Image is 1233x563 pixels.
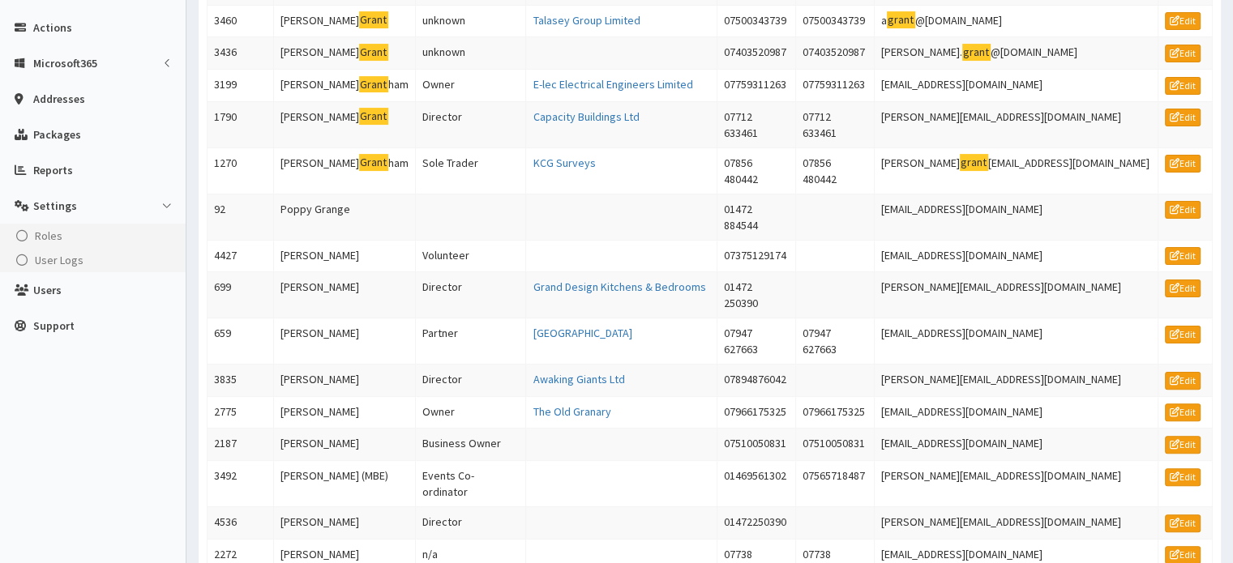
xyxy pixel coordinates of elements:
[415,37,526,70] td: unknown
[4,248,186,272] a: User Logs
[33,92,85,106] span: Addresses
[874,272,1158,318] td: [PERSON_NAME][EMAIL_ADDRESS][DOMAIN_NAME]
[208,240,274,272] td: 4427
[717,69,795,101] td: 07759311263
[1165,403,1201,421] a: Edit
[33,20,72,35] span: Actions
[795,318,874,365] td: 07947 627663
[795,69,874,101] td: 07759311263
[533,13,640,28] a: Talasey Group Limited
[208,429,274,461] td: 2187
[1165,468,1201,486] a: Edit
[874,37,1158,70] td: [PERSON_NAME]. @[DOMAIN_NAME]
[273,460,415,506] td: [PERSON_NAME] (MBE)
[795,37,874,70] td: 07403520987
[533,77,692,92] a: E-lec Electrical Engineers Limited
[33,56,97,70] span: Microsoft365
[1165,77,1201,95] a: Edit
[1165,247,1201,265] a: Edit
[208,5,274,37] td: 3460
[415,5,526,37] td: unknown
[717,37,795,70] td: 07403520987
[717,506,795,539] td: 01472250390
[795,147,874,194] td: 07856 480442
[533,109,639,124] a: Capacity Buildings Ltd
[533,279,705,294] a: Grand Design Kitchens & Bedrooms
[273,318,415,365] td: [PERSON_NAME]
[273,147,415,194] td: [PERSON_NAME] ham
[415,429,526,461] td: Business Owner
[415,101,526,147] td: Director
[4,224,186,248] a: Roles
[273,69,415,101] td: [PERSON_NAME] ham
[208,506,274,539] td: 4536
[795,429,874,461] td: 07510050831
[717,194,795,240] td: 01472 884544
[273,101,415,147] td: [PERSON_NAME]
[208,69,274,101] td: 3199
[874,396,1158,429] td: [EMAIL_ADDRESS][DOMAIN_NAME]
[874,194,1158,240] td: [EMAIL_ADDRESS][DOMAIN_NAME]
[208,101,274,147] td: 1790
[1165,326,1201,343] a: Edit
[359,154,388,171] mark: Grant
[273,396,415,429] td: [PERSON_NAME]
[1165,514,1201,532] a: Edit
[1165,436,1201,454] a: Edit
[273,5,415,37] td: [PERSON_NAME]
[273,429,415,461] td: [PERSON_NAME]
[33,127,81,142] span: Packages
[359,108,388,125] mark: Grant
[415,365,526,397] td: Director
[35,228,62,243] span: Roles
[415,240,526,272] td: Volunteer
[717,429,795,461] td: 07510050831
[717,240,795,272] td: 07375129174
[208,365,274,397] td: 3835
[960,154,988,171] mark: grant
[533,404,610,419] a: The Old Granary
[533,156,595,170] a: KCG Surveys
[874,365,1158,397] td: [PERSON_NAME][EMAIL_ADDRESS][DOMAIN_NAME]
[1165,201,1201,219] a: Edit
[533,326,631,340] a: [GEOGRAPHIC_DATA]
[208,396,274,429] td: 2775
[717,396,795,429] td: 07966175325
[874,318,1158,365] td: [EMAIL_ADDRESS][DOMAIN_NAME]
[35,253,83,267] span: User Logs
[208,272,274,318] td: 699
[887,11,915,28] mark: grant
[208,147,274,194] td: 1270
[415,506,526,539] td: Director
[1165,279,1201,297] a: Edit
[1165,12,1201,30] a: Edit
[874,460,1158,506] td: [PERSON_NAME][EMAIL_ADDRESS][DOMAIN_NAME]
[273,240,415,272] td: [PERSON_NAME]
[874,429,1158,461] td: [EMAIL_ADDRESS][DOMAIN_NAME]
[874,101,1158,147] td: [PERSON_NAME][EMAIL_ADDRESS][DOMAIN_NAME]
[874,506,1158,539] td: [PERSON_NAME][EMAIL_ADDRESS][DOMAIN_NAME]
[415,318,526,365] td: Partner
[717,460,795,506] td: 01469561302
[717,5,795,37] td: 07500343739
[33,318,75,333] span: Support
[1165,155,1201,173] a: Edit
[415,272,526,318] td: Director
[717,147,795,194] td: 07856 480442
[273,194,415,240] td: Poppy Grange
[1165,372,1201,390] a: Edit
[874,5,1158,37] td: a @[DOMAIN_NAME]
[1165,45,1201,62] a: Edit
[359,76,388,93] mark: Grant
[1165,109,1201,126] a: Edit
[208,460,274,506] td: 3492
[795,396,874,429] td: 07966175325
[795,5,874,37] td: 07500343739
[208,318,274,365] td: 659
[795,101,874,147] td: 07712 633461
[208,194,274,240] td: 92
[359,44,388,61] mark: Grant
[415,460,526,506] td: Events Co-ordinator
[33,163,73,177] span: Reports
[33,283,62,297] span: Users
